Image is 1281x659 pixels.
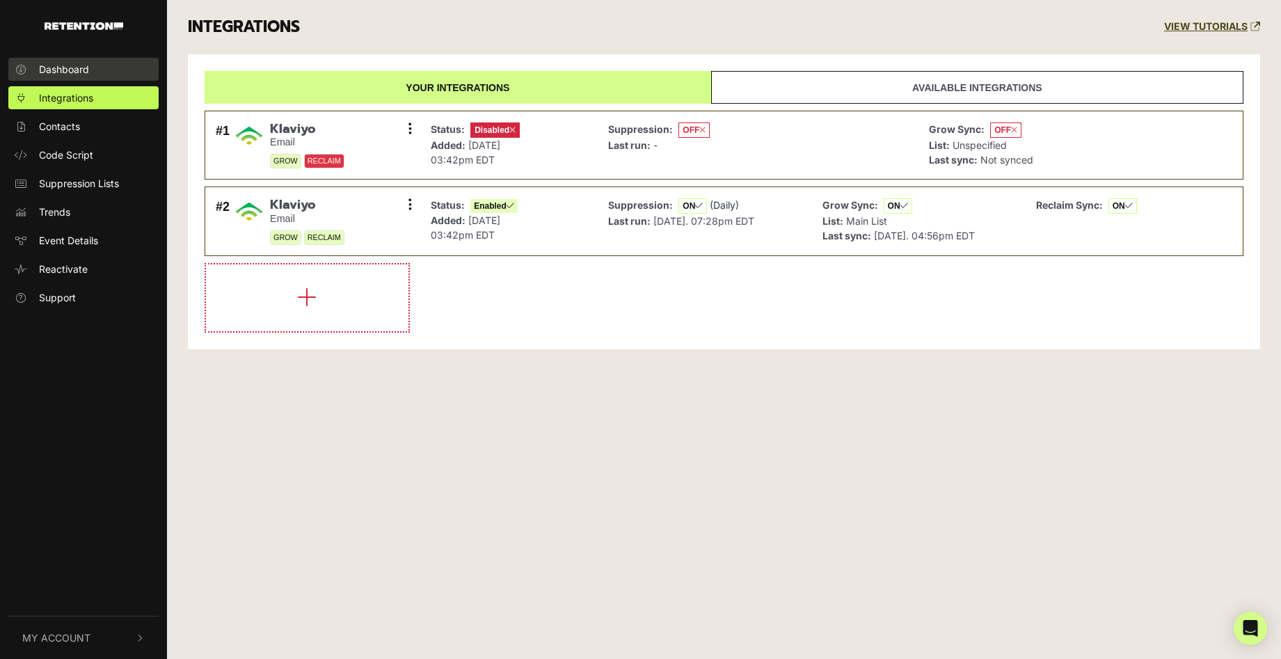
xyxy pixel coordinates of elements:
[8,58,159,81] a: Dashboard
[39,176,119,191] span: Suppression Lists
[431,214,466,226] strong: Added:
[653,215,754,227] span: [DATE]. 07:28pm EDT
[8,86,159,109] a: Integrations
[1108,198,1137,214] span: ON
[270,198,344,213] span: Klaviyo
[710,199,739,211] span: (Daily)
[8,200,159,223] a: Trends
[431,139,466,151] strong: Added:
[678,122,710,138] span: OFF
[8,286,159,309] a: Support
[884,198,912,214] span: ON
[1164,21,1260,33] a: VIEW TUTORIALS
[470,199,518,213] span: Enabled
[822,215,843,227] strong: List:
[39,290,76,305] span: Support
[39,62,89,77] span: Dashboard
[822,199,878,211] strong: Grow Sync:
[270,136,344,148] small: Email
[678,198,707,214] span: ON
[8,172,159,195] a: Suppression Lists
[39,90,93,105] span: Integrations
[304,230,344,245] span: RECLAIM
[822,230,871,241] strong: Last sync:
[270,154,301,168] span: GROW
[431,139,500,166] span: [DATE] 03:42pm EDT
[270,230,301,245] span: GROW
[470,122,520,138] span: Disabled
[608,199,673,211] strong: Suppression:
[980,154,1033,166] span: Not synced
[653,139,658,151] span: -
[39,262,88,276] span: Reactivate
[270,122,344,137] span: Klaviyo
[216,122,230,169] div: #1
[431,123,465,135] strong: Status:
[990,122,1021,138] span: OFF
[188,17,300,37] h3: INTEGRATIONS
[8,115,159,138] a: Contacts
[22,630,90,645] span: My Account
[304,154,344,168] span: RECLAIM
[235,122,263,150] img: Klaviyo
[1036,199,1103,211] strong: Reclaim Sync:
[216,198,230,245] div: #2
[711,71,1243,104] a: Available integrations
[235,198,263,225] img: Klaviyo
[45,22,123,30] img: Retention.com
[929,123,985,135] strong: Grow Sync:
[431,199,465,211] strong: Status:
[846,215,887,227] span: Main List
[874,230,975,241] span: [DATE]. 04:56pm EDT
[205,71,711,104] a: Your integrations
[953,139,1007,151] span: Unspecified
[39,119,80,134] span: Contacts
[608,215,651,227] strong: Last run:
[270,213,344,225] small: Email
[39,233,98,248] span: Event Details
[8,617,159,659] button: My Account
[8,257,159,280] a: Reactivate
[1234,612,1267,645] div: Open Intercom Messenger
[39,205,70,219] span: Trends
[608,139,651,151] strong: Last run:
[8,229,159,252] a: Event Details
[8,143,159,166] a: Code Script
[608,123,673,135] strong: Suppression:
[39,148,93,162] span: Code Script
[929,139,950,151] strong: List:
[929,154,978,166] strong: Last sync:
